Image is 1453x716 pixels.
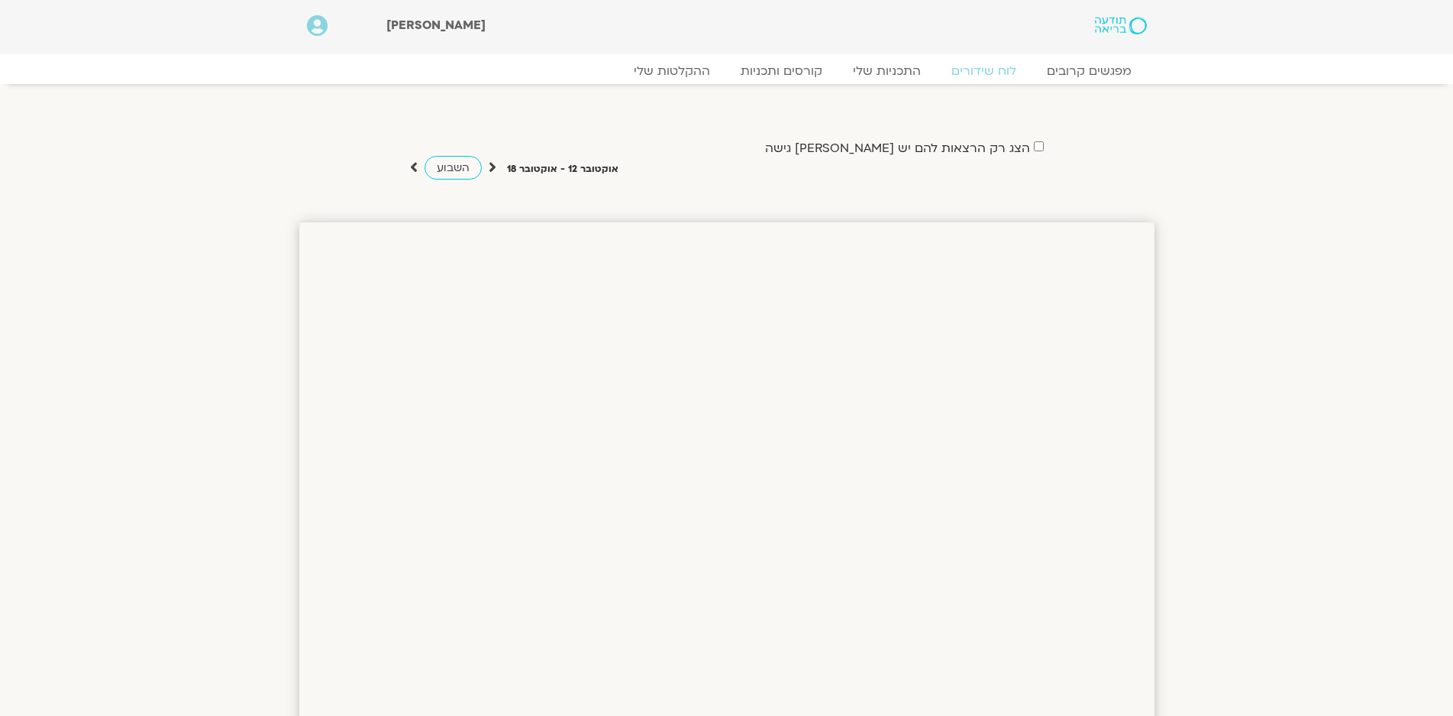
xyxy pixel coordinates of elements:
[765,141,1030,155] label: הצג רק הרצאות להם יש [PERSON_NAME] גישה
[838,63,936,79] a: התכניות שלי
[618,63,725,79] a: ההקלטות שלי
[307,63,1147,79] nav: Menu
[437,160,470,175] span: השבוע
[507,161,618,177] p: אוקטובר 12 - אוקטובר 18
[425,156,482,180] a: השבוע
[936,63,1032,79] a: לוח שידורים
[386,17,486,34] span: [PERSON_NAME]
[725,63,838,79] a: קורסים ותכניות
[1032,63,1147,79] a: מפגשים קרובים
